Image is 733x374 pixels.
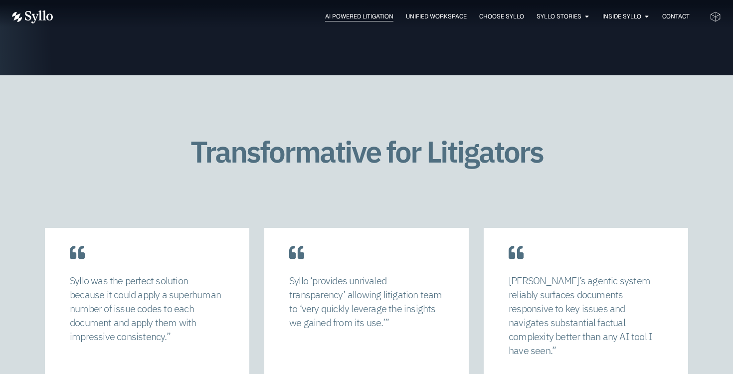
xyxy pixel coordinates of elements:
[73,12,690,21] nav: Menu
[509,274,663,358] p: [PERSON_NAME]’s agentic system reliably surfaces documents responsive to key issues and navigates...
[73,12,690,21] div: Menu Toggle
[12,10,53,23] img: Vector
[70,274,224,344] p: Syllo was the perfect solution because it could apply a superhuman number of issue codes to each ...
[289,274,444,330] p: Syllo ‘provides unrivaled transparency’ allowing litigation team to ‘very quickly leverage the in...
[537,12,581,21] a: Syllo Stories
[602,12,641,21] a: Inside Syllo
[662,12,690,21] a: Contact
[406,12,467,21] a: Unified Workspace
[325,12,393,21] a: AI Powered Litigation
[159,135,574,168] h1: Transformative for Litigators
[479,12,524,21] a: Choose Syllo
